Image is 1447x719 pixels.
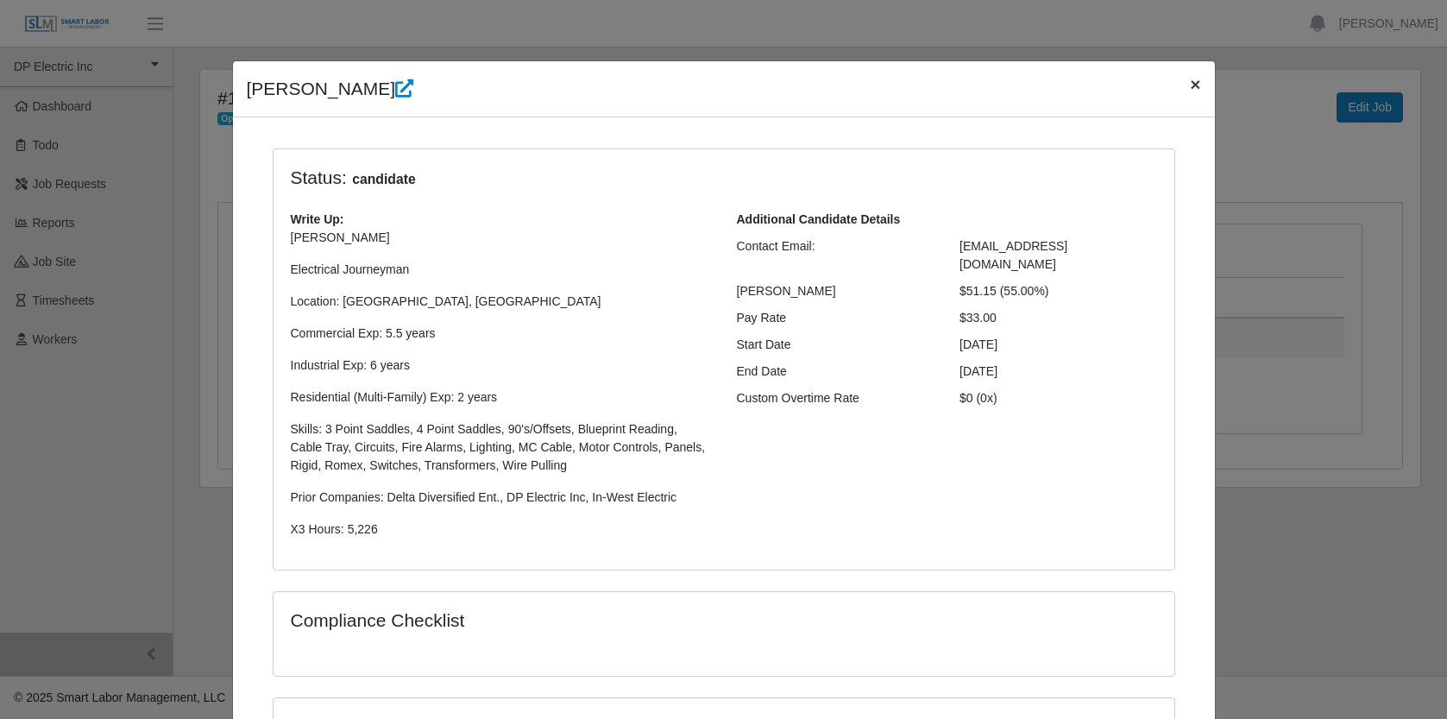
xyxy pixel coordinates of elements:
[347,169,421,190] span: candidate
[947,336,1170,354] div: [DATE]
[1190,74,1200,94] span: ×
[291,212,344,226] b: Write Up:
[959,364,997,378] span: [DATE]
[291,167,934,190] h4: Status:
[291,293,711,311] p: Location: [GEOGRAPHIC_DATA], [GEOGRAPHIC_DATA]
[959,391,997,405] span: $0 (0x)
[959,239,1067,271] span: [EMAIL_ADDRESS][DOMAIN_NAME]
[291,489,711,507] p: Prior Companies: Delta Diversified Ent., DP Electric Inc, In-West Electric
[291,388,711,407] p: Residential (Multi-Family) Exp: 2 years
[947,309,1170,327] div: $33.00
[724,363,947,381] div: End Date
[291,261,711,279] p: Electrical Journeyman
[291,229,711,247] p: [PERSON_NAME]
[724,282,947,300] div: [PERSON_NAME]
[291,420,711,475] p: Skills: 3 Point Saddles, 4 Point Saddles, 90's/Offsets, Blueprint Reading, Cable Tray, Circuits, ...
[247,75,414,103] h4: [PERSON_NAME]
[724,336,947,354] div: Start Date
[724,389,947,407] div: Custom Overtime Rate
[724,237,947,274] div: Contact Email:
[737,212,901,226] b: Additional Candidate Details
[291,609,859,631] h4: Compliance Checklist
[724,309,947,327] div: Pay Rate
[291,356,711,375] p: Industrial Exp: 6 years
[291,325,711,343] p: Commercial Exp: 5.5 years
[947,282,1170,300] div: $51.15 (55.00%)
[291,520,711,539] p: X3 Hours: 5,226
[1176,61,1214,107] button: Close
